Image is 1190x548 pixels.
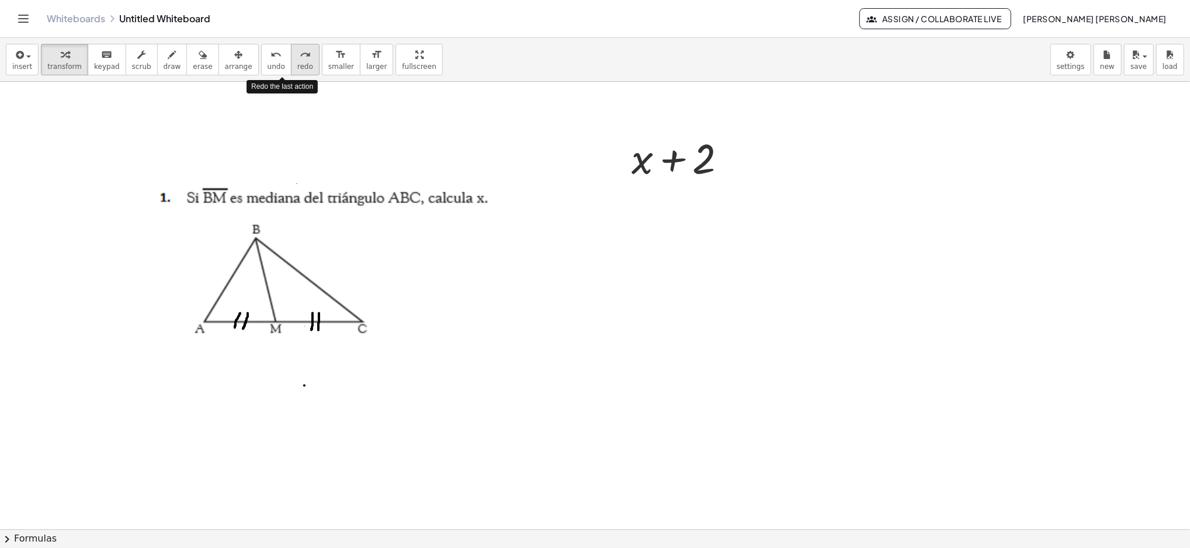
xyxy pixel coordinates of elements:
span: scrub [132,63,151,71]
span: settings [1057,63,1085,71]
span: smaller [328,63,354,71]
button: transform [41,44,88,75]
button: save [1124,44,1154,75]
span: transform [47,63,82,71]
span: Assign / Collaborate Live [869,13,1002,24]
button: undoundo [261,44,292,75]
button: erase [186,44,218,75]
span: new [1100,63,1115,71]
i: redo [300,48,311,62]
span: fullscreen [402,63,436,71]
button: redoredo [291,44,320,75]
button: fullscreen [395,44,442,75]
button: draw [157,44,188,75]
span: [PERSON_NAME] [PERSON_NAME] [1023,13,1167,24]
button: [PERSON_NAME] [PERSON_NAME] [1014,8,1176,29]
i: undo [270,48,282,62]
span: keypad [94,63,120,71]
span: load [1163,63,1178,71]
i: format_size [335,48,346,62]
button: scrub [126,44,158,75]
button: load [1156,44,1184,75]
div: Redo the last action [247,80,318,93]
span: redo [297,63,313,71]
button: Assign / Collaborate Live [859,8,1012,29]
button: arrange [218,44,259,75]
button: settings [1050,44,1091,75]
span: larger [366,63,387,71]
button: format_sizelarger [360,44,393,75]
button: format_sizesmaller [322,44,360,75]
span: erase [193,63,212,71]
button: insert [6,44,39,75]
a: Whiteboards [47,13,105,25]
button: keyboardkeypad [88,44,126,75]
i: format_size [371,48,382,62]
span: undo [268,63,285,71]
span: insert [12,63,32,71]
button: Toggle navigation [14,9,33,28]
span: save [1130,63,1147,71]
span: arrange [225,63,252,71]
button: new [1094,44,1122,75]
span: draw [164,63,181,71]
i: keyboard [101,48,112,62]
